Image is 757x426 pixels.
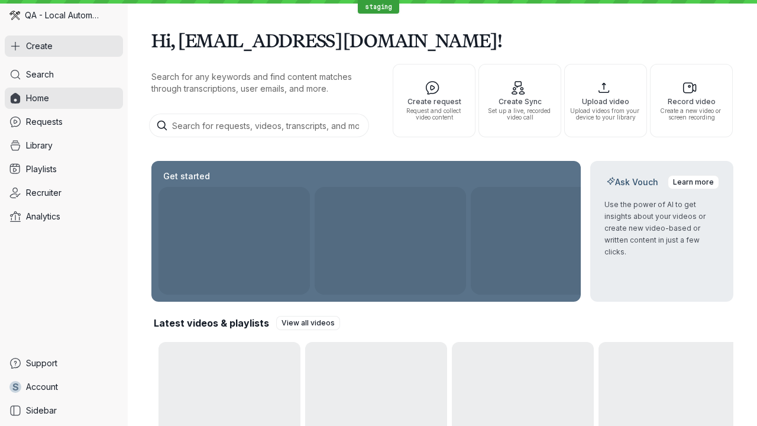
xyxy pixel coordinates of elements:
a: Sidebar [5,400,123,421]
span: Support [26,357,57,369]
a: Support [5,353,123,374]
a: Search [5,64,123,85]
button: Upload videoUpload videos from your device to your library [564,64,647,137]
h1: Hi, [EMAIL_ADDRESS][DOMAIN_NAME]! [151,24,733,57]
button: Create [5,35,123,57]
span: Create Sync [484,98,556,105]
span: View all videos [282,317,335,329]
a: Library [5,135,123,156]
span: Sidebar [26,405,57,417]
img: QA - Local Automation avatar [9,10,20,21]
span: Set up a live, recorded video call [484,108,556,121]
span: QA - Local Automation [25,9,101,21]
span: Record video [655,98,727,105]
p: Use the power of AI to get insights about your videos or create new video-based or written conten... [604,199,719,258]
h2: Get started [161,170,212,182]
button: Create SyncSet up a live, recorded video call [478,64,561,137]
span: Analytics [26,211,60,222]
a: View all videos [276,316,340,330]
span: Requests [26,116,63,128]
span: Create request [398,98,470,105]
a: Learn more [668,175,719,189]
span: Home [26,92,49,104]
a: Playlists [5,159,123,180]
span: Playlists [26,163,57,175]
span: Upload video [570,98,642,105]
span: Library [26,140,53,151]
a: Analytics [5,206,123,227]
h2: Latest videos & playlists [154,317,269,330]
span: Request and collect video content [398,108,470,121]
span: Account [26,381,58,393]
p: Search for any keywords and find content matches through transcriptions, user emails, and more. [151,71,371,95]
button: Create requestRequest and collect video content [393,64,475,137]
span: Search [26,69,54,80]
a: Recruiter [5,182,123,204]
span: Learn more [673,176,714,188]
a: Home [5,88,123,109]
a: sAccount [5,376,123,398]
h2: Ask Vouch [604,176,661,188]
span: Upload videos from your device to your library [570,108,642,121]
div: QA - Local Automation [5,5,123,26]
span: Create a new video or screen recording [655,108,727,121]
span: s [12,381,19,393]
a: Requests [5,111,123,133]
input: Search for requests, videos, transcripts, and more... [149,114,369,137]
span: Create [26,40,53,52]
button: Record videoCreate a new video or screen recording [650,64,733,137]
span: Recruiter [26,187,62,199]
